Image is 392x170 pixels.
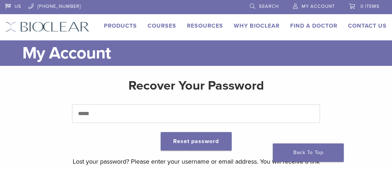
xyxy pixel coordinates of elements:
[302,4,335,9] span: My Account
[273,143,344,162] a: Back To Top
[259,4,279,9] span: Search
[161,132,232,151] button: Reset password
[234,22,280,29] a: Why Bioclear
[5,22,89,32] img: Bioclear
[290,22,337,29] a: Find A Doctor
[148,22,176,29] a: Courses
[104,22,137,29] a: Products
[72,77,320,94] h2: Recover Your Password
[348,22,387,29] a: Contact Us
[360,4,380,9] span: 0 items
[187,22,223,29] a: Resources
[22,40,387,66] h1: My Account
